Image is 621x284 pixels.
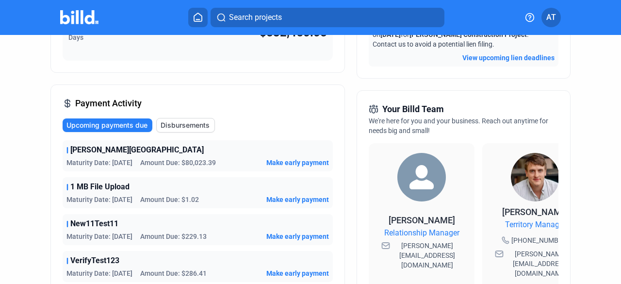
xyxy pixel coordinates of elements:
[266,195,329,204] button: Make early payment
[392,241,462,270] span: [PERSON_NAME][EMAIL_ADDRESS][DOMAIN_NAME]
[266,158,329,167] button: Make early payment
[382,102,444,116] span: Your Billd Team
[266,232,329,241] button: Make early payment
[161,120,210,130] span: Disbursements
[511,235,569,245] span: [PHONE_NUMBER]
[70,144,204,156] span: [PERSON_NAME][GEOGRAPHIC_DATA]
[384,227,459,239] span: Relationship Manager
[502,207,569,217] span: [PERSON_NAME]
[389,215,455,225] span: [PERSON_NAME]
[505,219,566,231] span: Territory Manager
[211,8,444,27] button: Search projects
[397,153,446,201] img: Relationship Manager
[229,12,282,23] span: Search projects
[66,268,132,278] span: Maturity Date: [DATE]
[140,195,199,204] span: Amount Due: $1.02
[541,8,561,27] button: AT
[506,249,575,278] span: [PERSON_NAME][EMAIL_ADDRESS][DOMAIN_NAME]
[546,12,556,23] span: AT
[511,153,559,201] img: Territory Manager
[75,97,142,110] span: Payment Activity
[140,268,207,278] span: Amount Due: $286.41
[66,232,132,241] span: Maturity Date: [DATE]
[66,195,132,204] span: Maturity Date: [DATE]
[60,10,98,24] img: Billd Company Logo
[140,232,207,241] span: Amount Due: $229.13
[140,158,216,167] span: Amount Due: $80,023.39
[66,120,147,130] span: Upcoming payments due
[63,118,152,132] button: Upcoming payments due
[70,218,118,230] span: New11Test11
[369,117,548,134] span: We're here for you and your business. Reach out anytime for needs big and small!
[156,118,215,133] button: Disbursements
[462,53,555,63] button: View upcoming lien deadlines
[70,255,119,267] span: VerifyTest123
[66,158,132,167] span: Maturity Date: [DATE]
[70,181,130,193] span: 1 MB File Upload
[266,268,329,278] button: Make early payment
